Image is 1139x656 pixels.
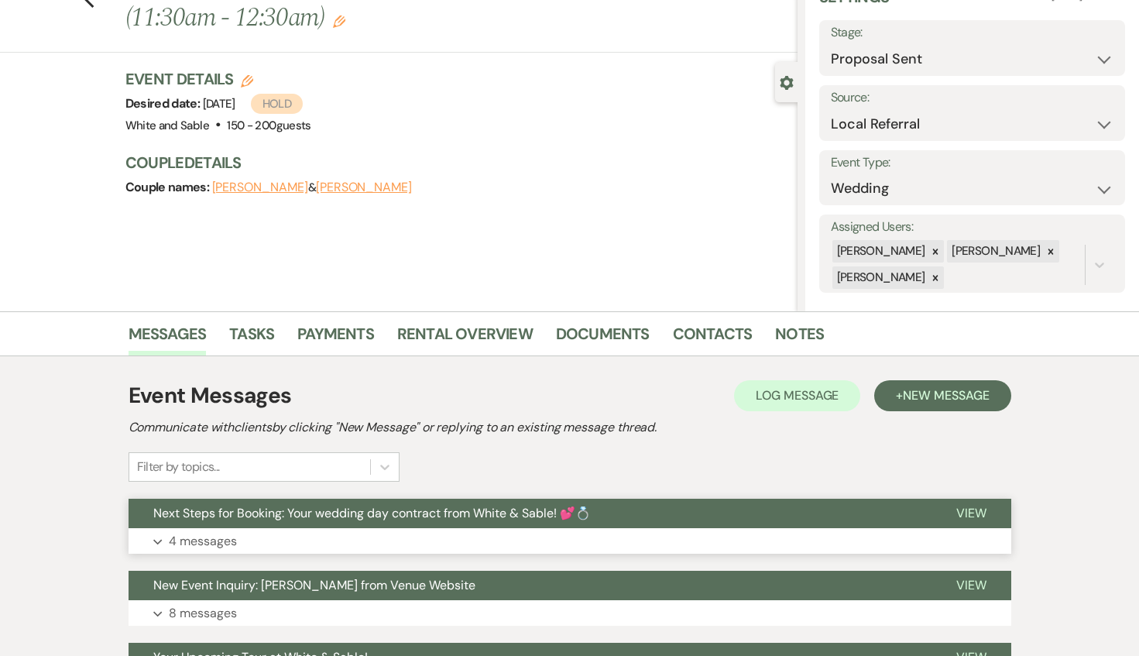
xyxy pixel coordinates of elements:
h3: Event Details [125,68,311,90]
button: Edit [333,14,345,28]
button: View [931,499,1011,528]
div: [PERSON_NAME] [947,240,1042,263]
div: Filter by topics... [137,458,220,476]
button: Close lead details [780,74,794,89]
span: New Event Inquiry: [PERSON_NAME] from Venue Website [153,577,475,593]
span: 150 - 200 guests [227,118,310,133]
button: [PERSON_NAME] [212,181,308,194]
button: +New Message [874,380,1010,411]
label: Stage: [831,22,1113,44]
p: 4 messages [169,531,237,551]
button: Log Message [734,380,860,411]
h3: Couple Details [125,152,782,173]
a: Messages [129,321,207,355]
span: & [212,180,412,195]
a: Rental Overview [397,321,533,355]
button: [PERSON_NAME] [316,181,412,194]
span: Couple names: [125,179,212,195]
button: New Event Inquiry: [PERSON_NAME] from Venue Website [129,571,931,600]
label: Event Type: [831,152,1113,174]
a: Contacts [673,321,753,355]
label: Source: [831,87,1113,109]
h1: Event Messages [129,380,292,412]
span: Next Steps for Booking: Your wedding day contract from White & Sable! 💕💍 [153,505,591,521]
span: White and Sable [125,118,209,133]
button: 8 messages [129,600,1011,627]
span: Hold [251,94,303,114]
a: Notes [775,321,824,355]
a: Tasks [229,321,274,355]
button: View [931,571,1011,600]
p: 8 messages [169,603,237,623]
div: [PERSON_NAME] [832,266,928,289]
button: 4 messages [129,528,1011,555]
a: Documents [556,321,650,355]
h2: Communicate with clients by clicking "New Message" or replying to an existing message thread. [129,418,1011,437]
a: Payments [297,321,374,355]
span: New Message [903,387,989,404]
span: Desired date: [125,95,203,112]
div: [PERSON_NAME] [832,240,928,263]
span: View [956,577,986,593]
button: Next Steps for Booking: Your wedding day contract from White & Sable! 💕💍 [129,499,931,528]
span: Log Message [756,387,839,404]
label: Assigned Users: [831,216,1113,239]
span: View [956,505,986,521]
span: [DATE] [203,96,304,112]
